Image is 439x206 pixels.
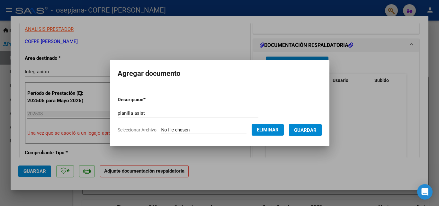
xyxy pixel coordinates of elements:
[252,124,284,136] button: Eliminar
[294,127,317,133] span: Guardar
[118,96,179,103] p: Descripcion
[118,127,157,132] span: Seleccionar Archivo
[257,127,279,133] span: Eliminar
[417,184,433,200] div: Open Intercom Messenger
[118,67,322,80] h2: Agregar documento
[289,124,322,136] button: Guardar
